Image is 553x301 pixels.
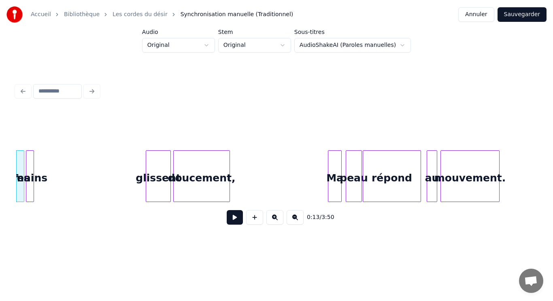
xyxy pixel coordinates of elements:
span: 3:50 [321,213,334,221]
div: / [307,213,326,221]
a: Accueil [31,11,51,19]
a: Bibliothèque [64,11,100,19]
nav: breadcrumb [31,11,293,19]
div: Ouvrir le chat [519,269,543,293]
label: Stem [218,29,291,35]
span: 0:13 [307,213,319,221]
img: youka [6,6,23,23]
button: Annuler [458,7,494,22]
label: Audio [142,29,215,35]
label: Sous-titres [294,29,411,35]
span: Synchronisation manuelle (Traditionnel) [181,11,294,19]
a: Les cordes du désir [113,11,168,19]
button: Sauvegarder [498,7,547,22]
